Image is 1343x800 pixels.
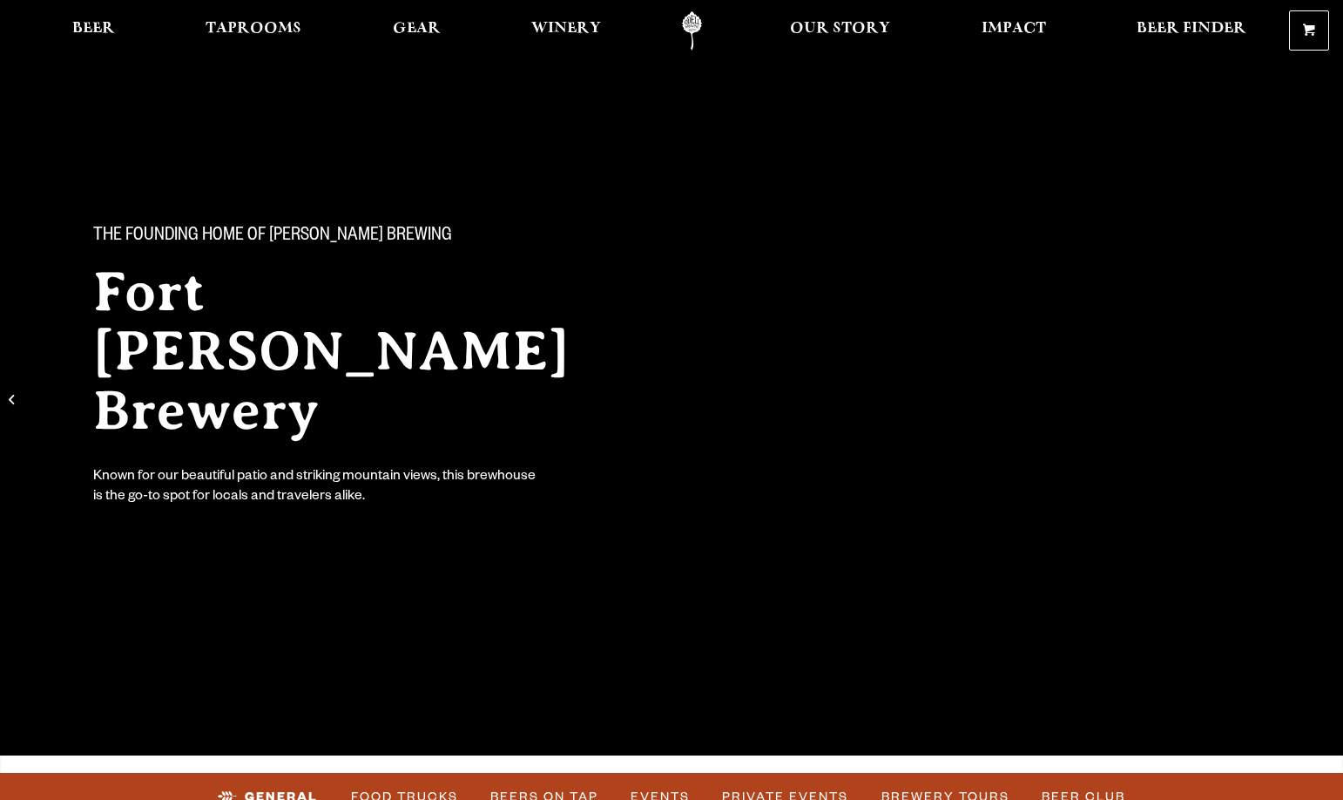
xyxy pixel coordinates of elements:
a: Gear [381,11,452,51]
span: Winery [531,22,601,36]
a: Impact [970,11,1057,51]
a: Beer Finder [1125,11,1258,51]
a: Beer [61,11,126,51]
a: Odell Home [659,11,725,51]
span: Impact [982,22,1046,36]
span: The Founding Home of [PERSON_NAME] Brewing [93,226,452,248]
a: Our Story [779,11,901,51]
div: Known for our beautiful patio and striking mountain views, this brewhouse is the go-to spot for l... [93,468,539,508]
a: Taprooms [194,11,313,51]
a: Winery [520,11,612,51]
span: Beer [72,22,115,36]
span: Taprooms [206,22,301,36]
span: Our Story [790,22,890,36]
h2: Fort [PERSON_NAME] Brewery [93,262,637,440]
span: Gear [393,22,441,36]
span: Beer Finder [1137,22,1246,36]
